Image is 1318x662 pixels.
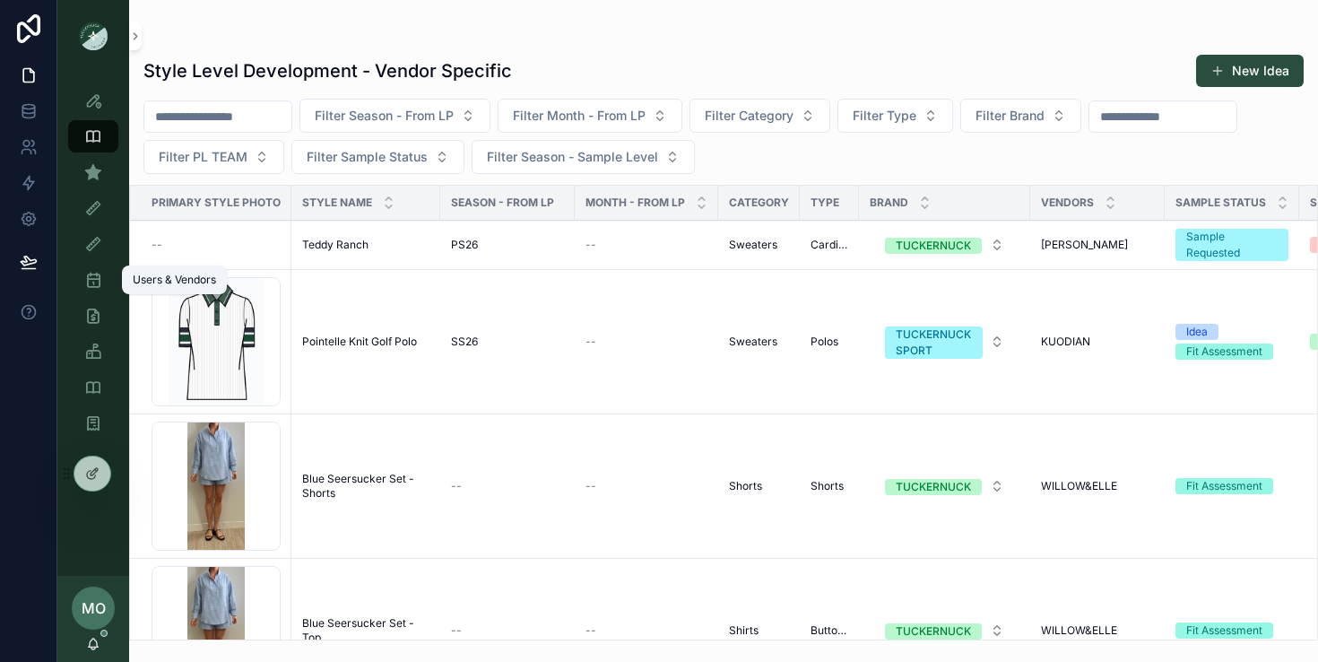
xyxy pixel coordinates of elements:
span: Shorts [811,479,844,493]
a: -- [451,479,564,493]
a: Sweaters [729,238,789,252]
img: App logo [79,22,108,50]
span: -- [451,479,462,493]
span: -- [585,238,596,252]
a: [PERSON_NAME] [1041,238,1154,252]
span: Teddy Ranch [302,238,369,252]
span: Polos [811,335,838,349]
span: Filter Brand [975,107,1045,125]
div: Fit Assessment [1186,344,1262,360]
button: Select Button [871,318,1019,366]
span: Style Name [302,196,372,210]
span: WILLOW&ELLE [1041,479,1117,493]
a: Blue Seersucker Set - Shorts [302,472,429,501]
span: Pointelle Knit Golf Polo [302,335,417,349]
span: Shirts [729,623,759,638]
a: -- [451,623,564,638]
div: Idea [1186,324,1208,340]
button: Select Button [143,140,284,174]
div: TUCKERNUCK [896,238,971,254]
span: Type [811,196,839,210]
button: Select Button [299,99,490,133]
button: Select Button [960,99,1081,133]
a: Sweaters [729,335,789,349]
span: PS26 [451,238,478,252]
span: SS26 [451,335,478,349]
span: [PERSON_NAME] [1041,238,1128,252]
span: Filter Type [853,107,916,125]
span: Filter Category [705,107,793,125]
div: scrollable content [57,72,129,463]
a: -- [585,238,707,252]
div: Fit Assessment [1186,623,1262,639]
a: Fit Assessment [1175,478,1288,494]
span: KUODIAN [1041,335,1090,349]
span: WILLOW&ELLE [1041,623,1117,638]
button: Select Button [689,99,830,133]
a: Shirts [729,623,789,638]
a: Select Button [870,469,1019,503]
span: Category [729,196,789,210]
button: Select Button [871,229,1019,261]
span: Filter Season - Sample Level [487,148,658,166]
a: Select Button [870,317,1019,367]
a: PS26 [451,238,564,252]
a: KUODIAN [1041,335,1154,349]
span: Season - From LP [451,196,554,210]
span: Filter Sample Status [307,148,428,166]
button: Select Button [871,470,1019,502]
div: TUCKERNUCK [896,479,971,495]
button: New Idea [1196,55,1304,87]
a: Pointelle Knit Golf Polo [302,335,429,349]
a: Fit Assessment [1175,623,1288,639]
span: -- [451,623,462,638]
div: Fit Assessment [1186,478,1262,494]
span: Shorts [729,479,762,493]
a: Blue Seersucker Set - Top [302,616,429,645]
button: Select Button [291,140,464,174]
a: SS26 [451,335,564,349]
a: IdeaFit Assessment [1175,324,1288,360]
span: Primary Style Photo [152,196,281,210]
a: Shorts [811,479,848,493]
a: Sample Requested [1175,229,1288,261]
div: TUCKERNUCK [896,623,971,640]
button: Select Button [472,140,695,174]
a: -- [585,479,707,493]
a: Teddy Ranch [302,238,429,252]
span: Filter Month - From LP [513,107,646,125]
div: TUCKERNUCK SPORT [896,327,972,359]
h1: Style Level Development - Vendor Specific [143,58,512,83]
div: Sample Requested [1186,229,1278,261]
span: Sweaters [729,238,777,252]
div: Users & Vendors [133,273,216,287]
a: WILLOW&ELLE [1041,479,1154,493]
span: Filter PL TEAM [159,148,247,166]
a: Polos [811,335,848,349]
span: Month - From LP [585,196,685,210]
a: Button Downs [811,623,848,638]
span: Sample Status [1175,196,1266,210]
a: -- [585,335,707,349]
a: Shorts [729,479,789,493]
a: -- [585,623,707,638]
a: WILLOW&ELLE [1041,623,1154,638]
span: MO [82,597,106,619]
span: Sweaters [729,335,777,349]
button: Select Button [837,99,953,133]
span: -- [585,335,596,349]
span: -- [152,238,162,252]
button: Select Button [498,99,682,133]
a: Select Button [870,228,1019,262]
button: Select Button [871,614,1019,647]
span: -- [585,479,596,493]
a: Cardigans [811,238,848,252]
span: Brand [870,196,908,210]
span: Vendors [1041,196,1094,210]
span: -- [585,623,596,638]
